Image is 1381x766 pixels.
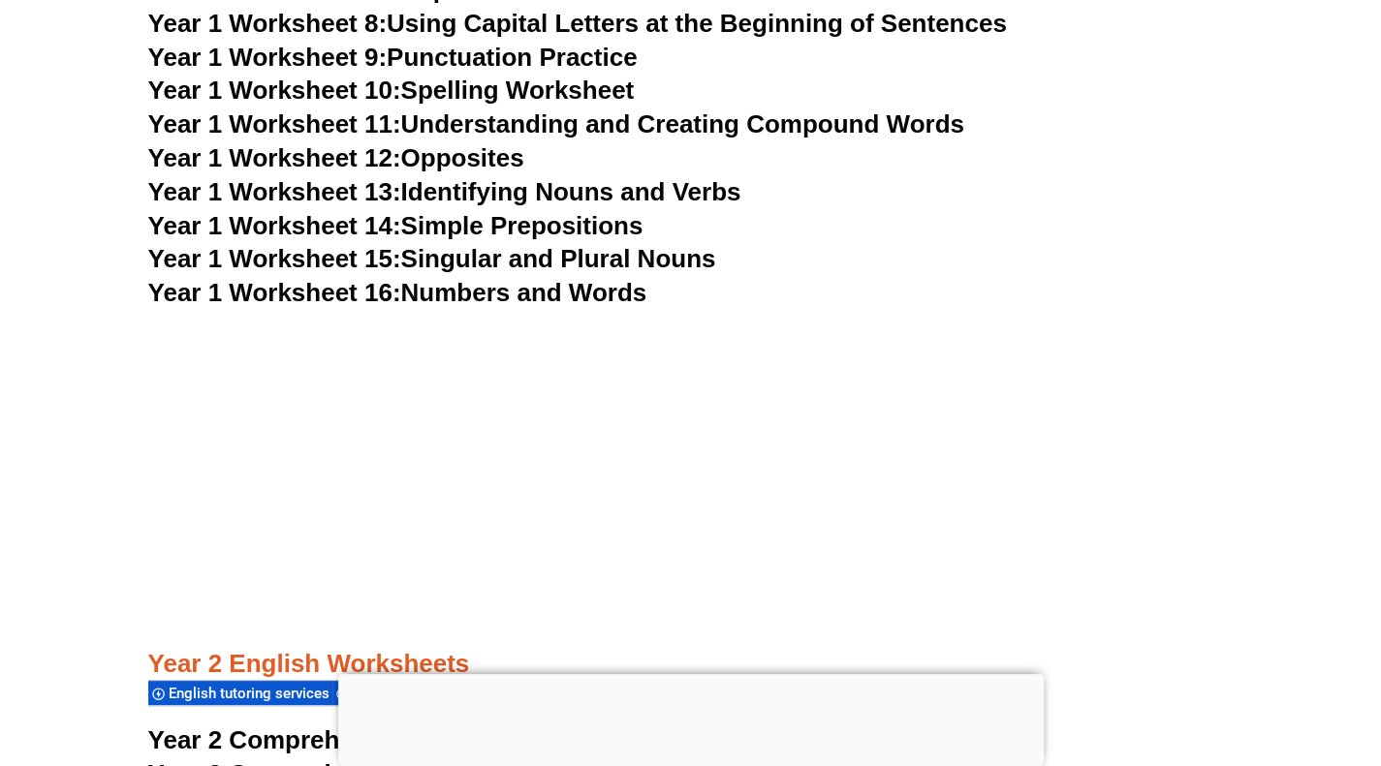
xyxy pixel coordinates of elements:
a: Year 1 Worksheet 14:Simple Prepositions [148,211,643,240]
iframe: Advertisement [338,674,1044,761]
span: Year 1 Worksheet 11: [148,109,401,138]
a: Year 1 Worksheet 8:Using Capital Letters at the Beginning of Sentences [148,9,1007,38]
iframe: Chat Widget [1058,547,1381,766]
iframe: Advertisement [148,311,1234,582]
a: Year 1 Worksheet 13:Identifying Nouns and Verbs [148,177,741,206]
a: Year 2 Comprehension Worksheet 1: The Lost Dragon Egg [148,725,847,754]
a: Year 1 Worksheet 10:Spelling Worksheet [148,76,635,105]
a: Year 1 Worksheet 12:Opposites [148,143,524,172]
div: English tutoring services [148,680,332,706]
a: Year 1 Worksheet 16:Numbers and Words [148,278,647,307]
span: Year 1 Worksheet 15: [148,244,401,273]
span: Year 2 Comprehension Worksheet 1: [148,725,586,754]
span: Year 1 Worksheet 12: [148,143,401,172]
a: Year 1 Worksheet 9:Punctuation Practice [148,43,638,72]
span: Year 1 Worksheet 14: [148,211,401,240]
a: Year 1 Worksheet 11:Understanding and Creating Compound Words [148,109,964,138]
span: Year 1 Worksheet 9: [148,43,388,72]
span: English tutoring services [169,685,335,702]
span: Year 1 Worksheet 16: [148,278,401,307]
span: Year 1 Worksheet 13: [148,177,401,206]
span: Year 1 Worksheet 10: [148,76,401,105]
span: Year 1 Worksheet 8: [148,9,388,38]
h3: Year 2 English Worksheets [148,583,1234,681]
a: Year 1 Worksheet 15:Singular and Plural Nouns [148,244,716,273]
div: English worksheets [332,680,483,706]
